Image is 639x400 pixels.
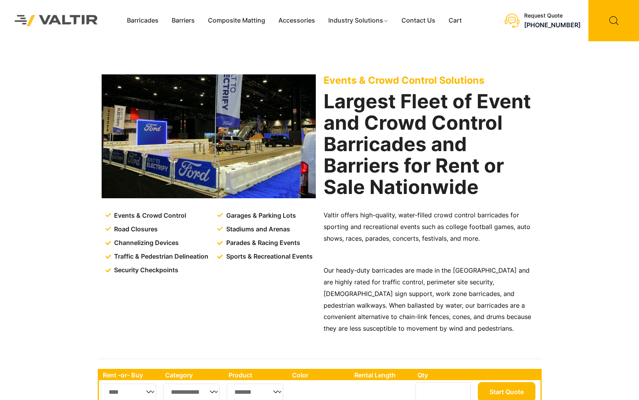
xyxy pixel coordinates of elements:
[524,21,581,29] a: [PHONE_NUMBER]
[322,15,395,26] a: Industry Solutions
[6,6,107,35] img: Valtir Rentals
[112,251,208,263] span: Traffic & Pedestrian Delineation
[350,370,414,380] th: Rental Length
[224,224,290,235] span: Stadiums and Arenas
[165,15,201,26] a: Barriers
[99,370,161,380] th: Rent -or- Buy
[224,251,313,263] span: Sports & Recreational Events
[324,265,538,335] p: Our heady-duty barricades are made in the [GEOGRAPHIC_DATA] and are highly rated for traffic cont...
[112,237,179,249] span: Channelizing Devices
[395,15,442,26] a: Contact Us
[225,370,288,380] th: Product
[120,15,165,26] a: Barricades
[324,210,538,245] p: Valtir offers high-quality, water-filled crowd control barricades for sporting and recreational e...
[324,74,538,86] p: Events & Crowd Control Solutions
[161,370,225,380] th: Category
[272,15,322,26] a: Accessories
[414,370,475,380] th: Qty
[112,224,158,235] span: Road Closures
[224,210,296,222] span: Garages & Parking Lots
[442,15,468,26] a: Cart
[112,210,186,222] span: Events & Crowd Control
[201,15,272,26] a: Composite Matting
[324,91,538,198] h2: Largest Fleet of Event and Crowd Control Barricades and Barriers for Rent or Sale Nationwide
[112,264,178,276] span: Security Checkpoints
[288,370,351,380] th: Color
[524,12,581,19] div: Request Quote
[224,237,300,249] span: Parades & Racing Events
